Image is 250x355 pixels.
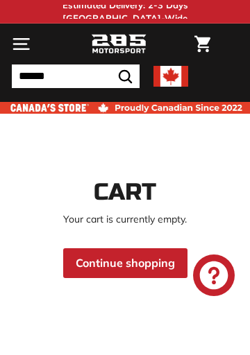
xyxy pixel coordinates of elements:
[12,64,140,88] input: Search
[63,248,187,278] a: Continue shopping
[12,180,238,205] h1: Cart
[91,33,147,56] img: Logo_285_Motorsport_areodynamics_components
[189,254,239,300] inbox-online-store-chat: Shopify online store chat
[12,212,238,227] p: Your cart is currently empty.
[187,24,217,64] a: Cart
